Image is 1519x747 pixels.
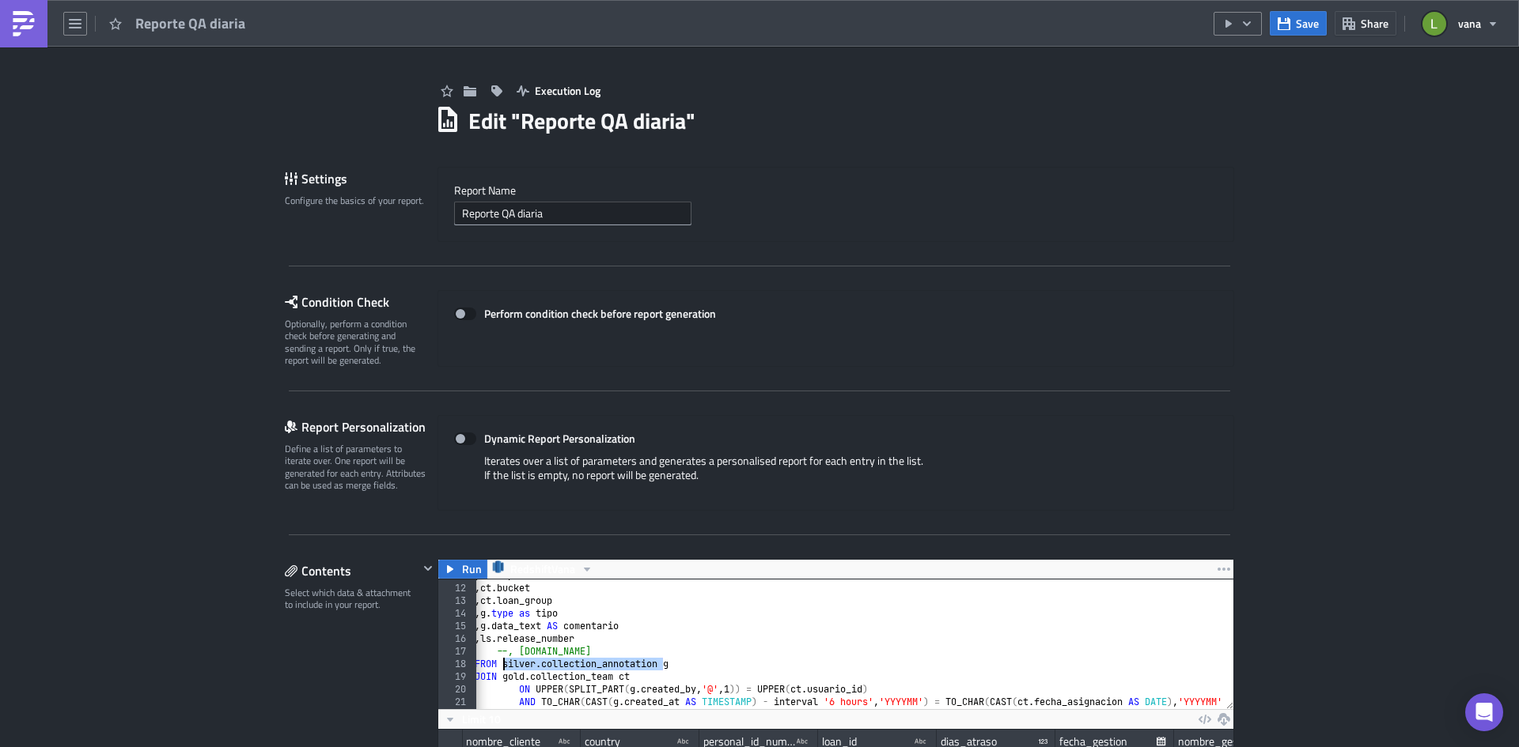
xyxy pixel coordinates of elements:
span: Limit 10 [462,711,501,727]
div: 21 [438,696,476,708]
span: Reporte QA diaria [135,14,247,32]
div: 17 [438,645,476,658]
button: Limit 10 [438,710,506,729]
div: Select which data & attachment to include in your report. [285,587,419,611]
div: Iterates over a list of parameters and generates a personalised report for each entry in the list... [454,454,1218,494]
button: Hide content [419,559,438,578]
span: RedshiftVana [510,560,575,579]
div: 18 [438,658,476,670]
img: PushMetrics [11,11,36,36]
div: Open Intercom Messenger [1465,693,1503,731]
button: Execution Log [509,78,608,103]
span: Share [1361,15,1388,32]
div: Configure the basics of your report. [285,194,427,206]
button: Save [1270,11,1327,36]
div: 16 [438,632,476,645]
button: Share [1335,11,1396,36]
button: RedshiftVana [487,560,599,579]
div: 22 [438,708,476,721]
div: 12 [438,582,476,594]
div: Settings [285,167,438,191]
div: 20 [438,683,476,696]
div: Report Personalization [285,415,438,439]
span: Save [1296,15,1319,32]
div: 19 [438,670,476,683]
strong: Perform condition check before report generation [484,305,716,322]
div: Condition Check [285,290,438,314]
h1: Edit " Reporte QA diaria " [468,107,695,135]
button: Run [438,560,487,579]
button: vana [1413,6,1507,41]
div: 13 [438,594,476,607]
div: 14 [438,607,476,620]
div: Contents [285,559,419,583]
div: 15 [438,620,476,632]
div: Optionally, perform a condition check before generating and sending a report. Only if true, the r... [285,318,427,367]
span: Execution Log [535,82,600,99]
div: Define a list of parameters to iterate over. One report will be generated for each entry. Attribu... [285,443,427,492]
strong: Dynamic Report Personalization [484,430,635,447]
img: Avatar [1421,10,1448,37]
span: Run [462,560,482,579]
label: Report Nam﻿e [454,183,1218,198]
span: vana [1458,15,1481,32]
